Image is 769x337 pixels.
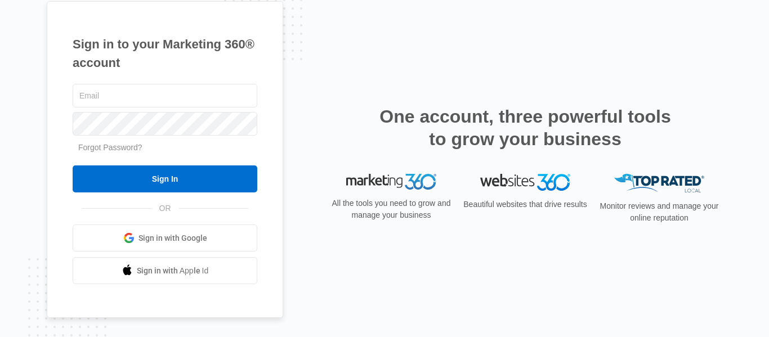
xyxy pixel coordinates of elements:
img: Marketing 360 [346,174,436,190]
a: Forgot Password? [78,143,142,152]
span: Sign in with Google [138,232,207,244]
span: Sign in with Apple Id [137,265,209,277]
input: Email [73,84,257,107]
p: Monitor reviews and manage your online reputation [596,200,722,224]
h2: One account, three powerful tools to grow your business [376,105,674,150]
h1: Sign in to your Marketing 360® account [73,35,257,72]
a: Sign in with Google [73,224,257,251]
img: Top Rated Local [614,174,704,192]
p: All the tools you need to grow and manage your business [328,197,454,221]
img: Websites 360 [480,174,570,190]
input: Sign In [73,165,257,192]
span: OR [151,203,179,214]
p: Beautiful websites that drive results [462,199,588,210]
a: Sign in with Apple Id [73,257,257,284]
